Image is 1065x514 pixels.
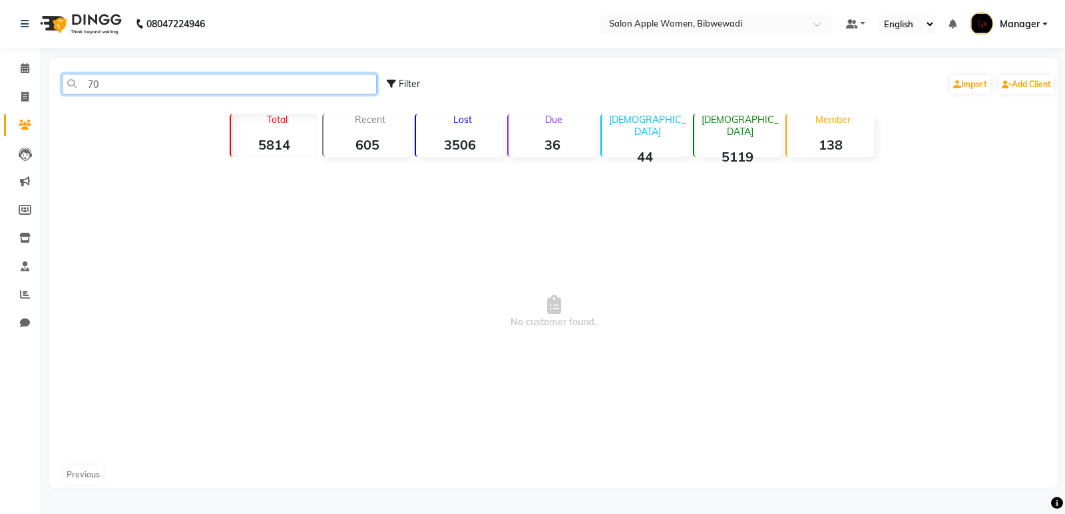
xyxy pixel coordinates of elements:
p: Member [792,114,874,126]
p: Total [236,114,318,126]
strong: 44 [602,148,689,165]
p: [DEMOGRAPHIC_DATA] [700,114,781,138]
p: Recent [329,114,411,126]
a: Add Client [998,75,1054,94]
strong: 138 [787,136,874,153]
b: 08047224946 [146,5,205,43]
span: No customer found. [49,162,1058,461]
strong: 3506 [416,136,503,153]
strong: 5814 [231,136,318,153]
span: Manager [1000,17,1040,31]
a: Import [950,75,990,94]
input: Search by Name/Mobile/Email/Code [62,74,377,94]
strong: 605 [323,136,411,153]
p: [DEMOGRAPHIC_DATA] [607,114,689,138]
span: Filter [399,78,420,90]
p: Due [511,114,596,126]
p: Lost [421,114,503,126]
strong: 5119 [694,148,781,165]
strong: 36 [509,136,596,153]
img: logo [34,5,125,43]
img: Manager [970,12,993,35]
